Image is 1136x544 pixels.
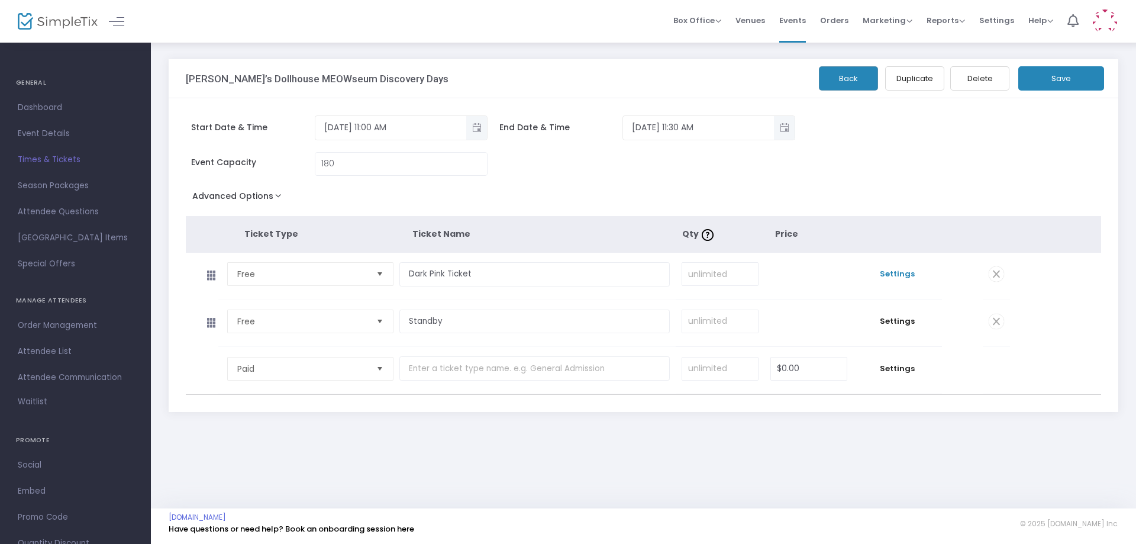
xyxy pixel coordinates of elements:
input: unlimited [682,263,758,285]
span: Promo Code [18,510,133,525]
h4: PROMOTE [16,429,135,452]
input: Enter a ticket type name. e.g. General Admission [399,262,670,287]
input: Price [771,358,847,380]
span: Attendee List [18,344,133,359]
button: Advanced Options [186,188,293,209]
span: Start Date & Time [191,121,315,134]
img: question-mark [702,229,714,241]
span: Price [775,228,798,240]
button: Select [372,358,388,380]
span: [GEOGRAPHIC_DATA] Items [18,230,133,246]
input: unlimited [682,310,758,333]
span: Attendee Questions [18,204,133,220]
a: [DOMAIN_NAME] [169,513,226,522]
span: Free [237,316,367,327]
input: unlimited [682,358,758,380]
button: Toggle popup [774,116,795,140]
span: Qty [682,228,717,240]
span: Ticket Name [412,228,470,240]
span: Settings [859,363,936,375]
span: Event Capacity [191,156,315,169]
span: Waitlist [18,396,47,408]
span: End Date & Time [499,121,623,134]
span: © 2025 [DOMAIN_NAME] Inc. [1020,519,1118,529]
h4: GENERAL [16,71,135,95]
input: Enter a ticket type name. e.g. General Admission [399,310,670,334]
button: Duplicate [885,66,944,91]
button: Select [372,310,388,333]
span: Special Offers [18,256,133,272]
span: Season Packages [18,178,133,194]
button: Select [372,263,388,285]
span: Marketing [863,15,912,26]
span: Social [18,458,133,473]
span: Events [779,5,806,36]
span: Times & Tickets [18,152,133,168]
h4: MANAGE ATTENDEES [16,289,135,313]
button: Back [819,66,878,91]
span: Settings [859,316,936,327]
span: Attendee Communication [18,370,133,385]
button: Save [1018,66,1104,91]
span: Venues [735,5,765,36]
span: Free [237,268,367,280]
button: Toggle popup [466,116,487,140]
span: Order Management [18,318,133,333]
span: Help [1028,15,1053,26]
span: Event Details [18,126,133,141]
button: Delete [950,66,1009,91]
span: Ticket Type [244,228,298,240]
span: Orders [820,5,848,36]
input: Select date & time [623,118,774,137]
input: Select date & time [315,118,466,137]
span: Dashboard [18,100,133,115]
a: Have questions or need help? Book an onboarding session here [169,523,414,535]
span: Settings [859,268,936,280]
h3: [PERSON_NAME]’s Dollhouse MEOWseum Discovery Days [186,73,448,85]
input: Enter a ticket type name. e.g. General Admission [399,356,670,381]
span: Embed [18,484,133,499]
span: Settings [979,5,1014,36]
span: Box Office [673,15,721,26]
span: Paid [237,363,367,375]
span: Reports [927,15,965,26]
